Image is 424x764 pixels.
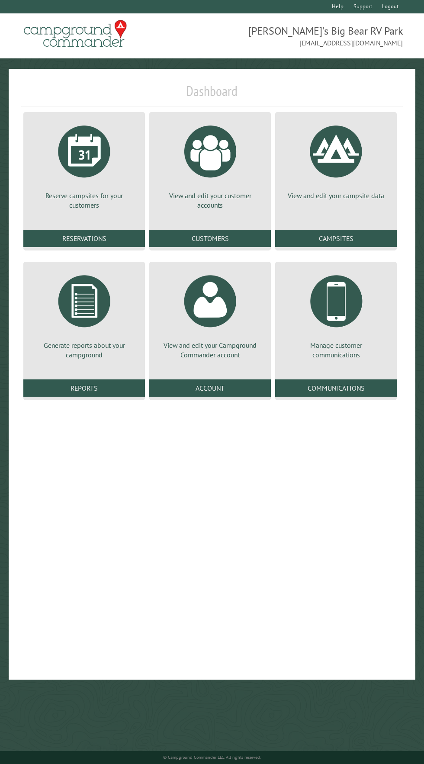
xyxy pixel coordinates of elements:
p: View and edit your campsite data [286,191,386,200]
small: © Campground Commander LLC. All rights reserved. [163,754,261,760]
p: Reserve campsites for your customers [34,191,135,210]
a: Reports [23,379,145,397]
h1: Dashboard [21,83,403,106]
a: View and edit your customer accounts [160,119,260,210]
p: Manage customer communications [286,340,386,360]
p: View and edit your Campground Commander account [160,340,260,360]
a: View and edit your campsite data [286,119,386,200]
a: Reserve campsites for your customers [34,119,135,210]
img: Campground Commander [21,17,129,51]
p: Generate reports about your campground [34,340,135,360]
a: Manage customer communications [286,269,386,360]
span: [PERSON_NAME]'s Big Bear RV Park [EMAIL_ADDRESS][DOMAIN_NAME] [212,24,403,48]
a: Reservations [23,230,145,247]
a: Campsites [275,230,397,247]
a: Customers [149,230,271,247]
a: Generate reports about your campground [34,269,135,360]
p: View and edit your customer accounts [160,191,260,210]
a: Communications [275,379,397,397]
a: View and edit your Campground Commander account [160,269,260,360]
a: Account [149,379,271,397]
